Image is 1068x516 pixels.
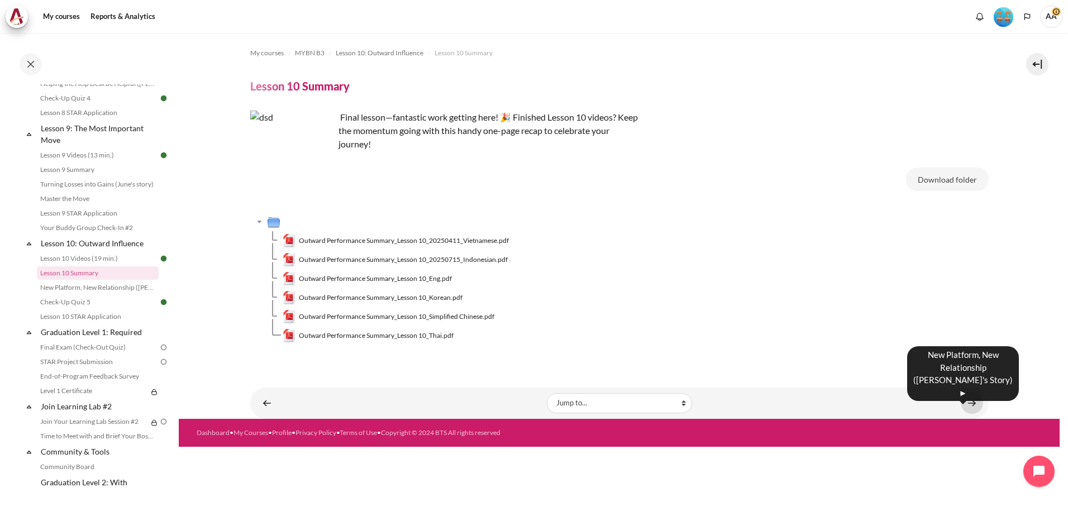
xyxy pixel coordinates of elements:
[250,79,350,93] h4: Lesson 10 Summary
[336,46,423,60] a: Lesson 10: Outward Influence
[159,254,169,264] img: Done
[340,428,377,437] a: Terms of Use
[250,44,989,62] nav: Navigation bar
[37,149,159,162] a: Lesson 9 Videos (13 min.)
[37,355,159,369] a: STAR Project Submission
[39,6,84,28] a: My courses
[283,272,452,285] a: Outward Performance Summary_Lesson 10_Eng.pdfOutward Performance Summary_Lesson 10_Eng.pdf
[1019,8,1036,25] button: Languages
[23,482,35,494] span: Collapse
[338,112,638,149] span: Final lesson—fantastic work getting here! 🎉 Finished Lesson 10 videos? Keep the momentum going wi...
[37,370,159,383] a: End-of-Program Feedback Survey
[283,329,454,342] a: Outward Performance Summary_Lesson 10_Thai.pdfOutward Performance Summary_Lesson 10_Thai.pdf
[295,46,325,60] a: MYBN B3
[159,342,169,352] img: To do
[1040,6,1062,28] span: AA
[283,253,508,266] a: Outward Performance Summary_Lesson 10_20250715_Indonesian.pdfOutward Performance Summary_Lesson 1...
[37,341,159,354] a: Final Exam (Check-Out Quiz)
[381,428,500,437] a: Copyright © 2024 BTS All rights reserved
[272,428,292,437] a: Profile
[37,106,159,120] a: Lesson 8 STAR Application
[159,357,169,367] img: To do
[37,415,147,428] a: Join Your Learning Lab Session #2
[907,346,1019,401] div: New Platform, New Relationship ([PERSON_NAME]'s Story) ►
[9,8,25,25] img: Architeck
[37,192,159,206] a: Master the Move
[37,429,159,443] a: Time to Meet with and Brief Your Boss #2
[233,428,268,437] a: My Courses
[6,6,34,28] a: Architeck Architeck
[23,446,35,457] span: Collapse
[295,428,336,437] a: Privacy Policy
[39,475,159,501] a: Graduation Level 2: With Distinction
[37,310,159,323] a: Lesson 10 STAR Application
[283,310,296,323] img: Outward Performance Summary_Lesson 10_Simplified Chinese.pdf
[250,111,334,194] img: dsd
[1040,6,1062,28] a: User menu
[37,460,159,474] a: Community Board
[299,293,463,303] span: Outward Performance Summary_Lesson 10_Korean.pdf
[23,401,35,412] span: Collapse
[37,221,159,235] a: Your Buddy Group Check-In #2
[37,163,159,176] a: Lesson 9 Summary
[435,46,493,60] a: Lesson 10 Summary
[283,291,463,304] a: Outward Performance Summary_Lesson 10_Korean.pdfOutward Performance Summary_Lesson 10_Korean.pdf
[159,297,169,307] img: Done
[283,272,296,285] img: Outward Performance Summary_Lesson 10_Eng.pdf
[197,428,667,438] div: • • • • •
[39,121,159,147] a: Lesson 9: The Most Important Move
[37,295,159,309] a: Check-Up Quiz 5
[37,252,159,265] a: Lesson 10 Videos (19 min.)
[299,255,508,265] span: Outward Performance Summary_Lesson 10_20250715_Indonesian.pdf
[250,48,284,58] span: My courses
[283,310,495,323] a: Outward Performance Summary_Lesson 10_Simplified Chinese.pdfOutward Performance Summary_Lesson 10...
[159,93,169,103] img: Done
[250,46,284,60] a: My courses
[336,48,423,58] span: Lesson 10: Outward Influence
[295,48,325,58] span: MYBN B3
[971,8,988,25] div: Show notification window with no new notifications
[37,266,159,280] a: Lesson 10 Summary
[299,236,509,246] span: Outward Performance Summary_Lesson 10_20250411_Vietnamese.pdf
[299,312,494,322] span: Outward Performance Summary_Lesson 10_Simplified Chinese.pdf
[39,399,159,414] a: Join Learning Lab #2
[37,207,159,220] a: Lesson 9 STAR Application
[37,178,159,191] a: Turning Losses into Gains (June's story)
[23,327,35,338] span: Collapse
[283,253,296,266] img: Outward Performance Summary_Lesson 10_20250715_Indonesian.pdf
[159,417,169,427] img: To do
[39,444,159,459] a: Community & Tools
[299,274,452,284] span: Outward Performance Summary_Lesson 10_Eng.pdf
[906,168,989,191] button: Download folder
[299,331,454,341] span: Outward Performance Summary_Lesson 10_Thai.pdf
[989,6,1018,27] a: Level #4
[256,392,278,414] a: ◄ Lesson 10 Videos (19 min.)
[39,324,159,340] a: Graduation Level 1: Required
[37,384,147,398] a: Level 1 Certificate
[159,150,169,160] img: Done
[197,428,230,437] a: Dashboard
[23,238,35,249] span: Collapse
[283,234,509,247] a: Outward Performance Summary_Lesson 10_20250411_Vietnamese.pdfOutward Performance Summary_Lesson 1...
[179,33,1060,419] section: Content
[37,92,159,105] a: Check-Up Quiz 4
[994,7,1013,27] img: Level #4
[994,6,1013,27] div: Level #4
[283,329,296,342] img: Outward Performance Summary_Lesson 10_Thai.pdf
[283,291,296,304] img: Outward Performance Summary_Lesson 10_Korean.pdf
[283,234,296,247] img: Outward Performance Summary_Lesson 10_20250411_Vietnamese.pdf
[37,281,159,294] a: New Platform, New Relationship ([PERSON_NAME]'s Story)
[87,6,159,28] a: Reports & Analytics
[23,128,35,140] span: Collapse
[39,236,159,251] a: Lesson 10: Outward Influence
[435,48,493,58] span: Lesson 10 Summary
